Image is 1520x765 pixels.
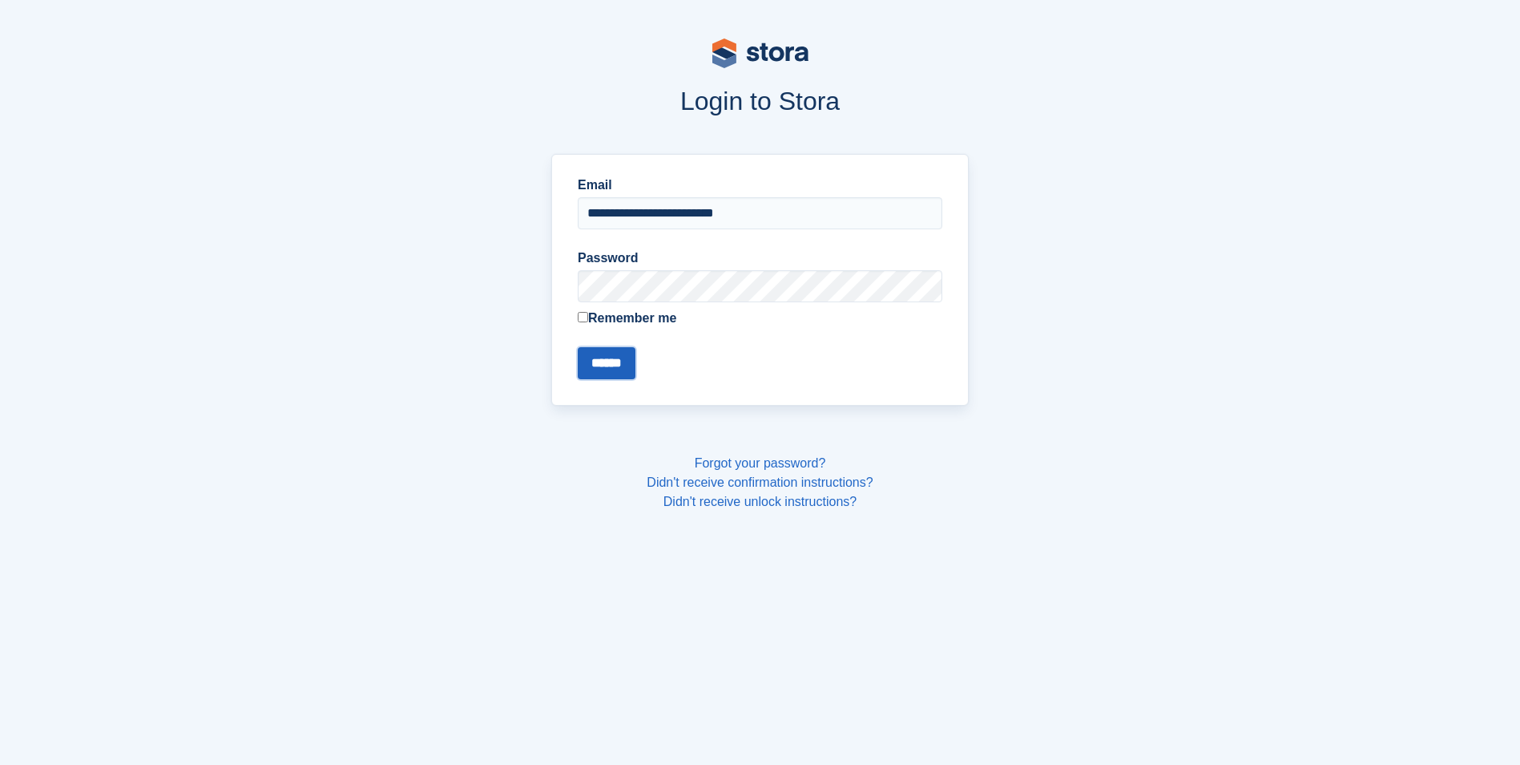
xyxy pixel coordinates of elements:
[695,456,826,470] a: Forgot your password?
[647,476,873,489] a: Didn't receive confirmation instructions?
[578,312,588,322] input: Remember me
[712,38,808,68] img: stora-logo-53a41332b3708ae10de48c4981b4e9114cc0af31d8433b30ea865607fb682f29.svg
[663,495,857,508] a: Didn't receive unlock instructions?
[578,176,942,195] label: Email
[578,249,942,268] label: Password
[246,87,1275,115] h1: Login to Stora
[578,309,942,328] label: Remember me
